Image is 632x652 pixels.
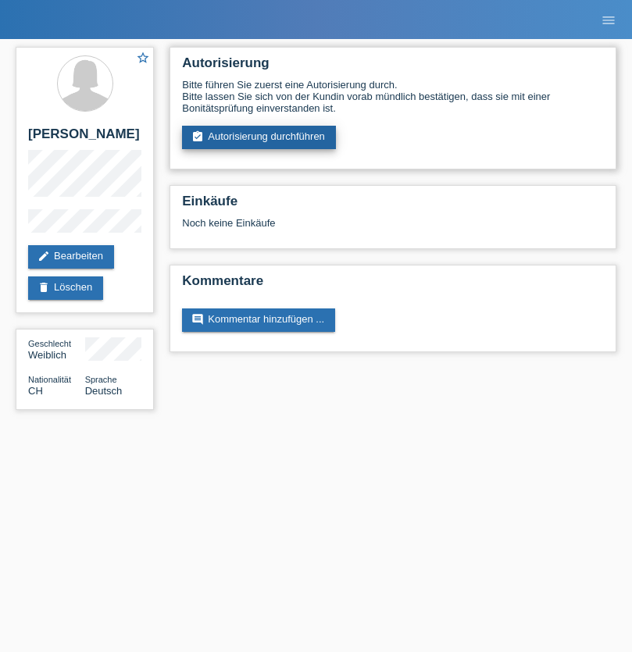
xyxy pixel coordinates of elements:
[28,245,114,269] a: editBearbeiten
[182,308,335,332] a: commentKommentar hinzufügen ...
[136,51,150,65] i: star_border
[85,385,123,397] span: Deutsch
[191,130,204,143] i: assignment_turned_in
[28,126,141,150] h2: [PERSON_NAME]
[28,385,43,397] span: Schweiz
[28,375,71,384] span: Nationalität
[601,12,616,28] i: menu
[85,375,117,384] span: Sprache
[182,126,336,149] a: assignment_turned_inAutorisierung durchführen
[182,194,604,217] h2: Einkäufe
[593,15,624,24] a: menu
[182,55,604,79] h2: Autorisierung
[182,79,604,114] div: Bitte führen Sie zuerst eine Autorisierung durch. Bitte lassen Sie sich von der Kundin vorab münd...
[182,217,604,240] div: Noch keine Einkäufe
[28,339,71,348] span: Geschlecht
[37,281,50,294] i: delete
[28,337,85,361] div: Weiblich
[136,51,150,67] a: star_border
[28,276,103,300] a: deleteLöschen
[182,273,604,297] h2: Kommentare
[37,250,50,262] i: edit
[191,313,204,326] i: comment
